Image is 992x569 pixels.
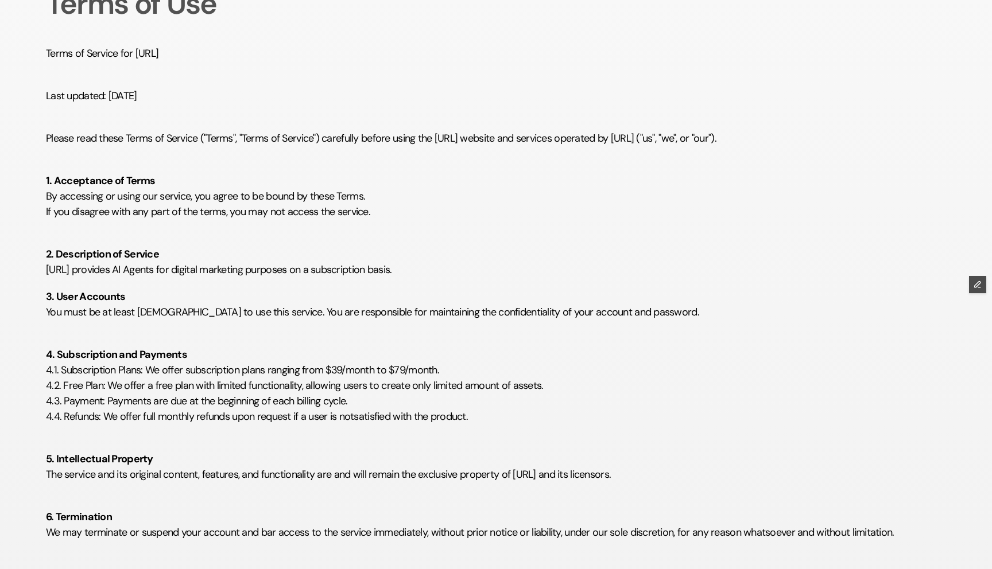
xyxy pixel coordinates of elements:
strong: 4. Subscription and Payments [46,348,187,361]
p: The service and its original content, features, and functionality are and will remain the exclusi... [46,436,946,482]
strong: 3. User Accounts [46,290,125,303]
strong: 2. Description of Service [46,247,159,261]
p: Last updated: [DATE] [46,73,946,104]
p: 4.1. Subscription Plans: We offer subscription plans ranging from $39/month to $79/month. 4.2. Fr... [46,332,946,424]
p: Please read these Terms of Service ("Terms", "Terms of Service") carefully before using the [URL]... [46,115,946,146]
p: [URL] provides AI Agents for digital marketing purposes on a subscription basis. [46,231,946,278]
strong: 6. Termination [46,510,112,524]
p: We may terminate or suspend your account and bar access to the service immediately, without prior... [46,494,946,540]
p: Terms of Service for [URL] [46,46,946,61]
p: By accessing or using our service, you agree to be bound by these Terms. If you disagree with any... [46,158,946,220]
strong: 1. Acceptance of Terms [46,174,155,188]
button: Edit Framer Content [969,276,986,293]
p: You must be at least [DEMOGRAPHIC_DATA] to use this service. You are responsible for maintaining ... [46,289,946,320]
strong: 5. Intellectual Property [46,452,153,466]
